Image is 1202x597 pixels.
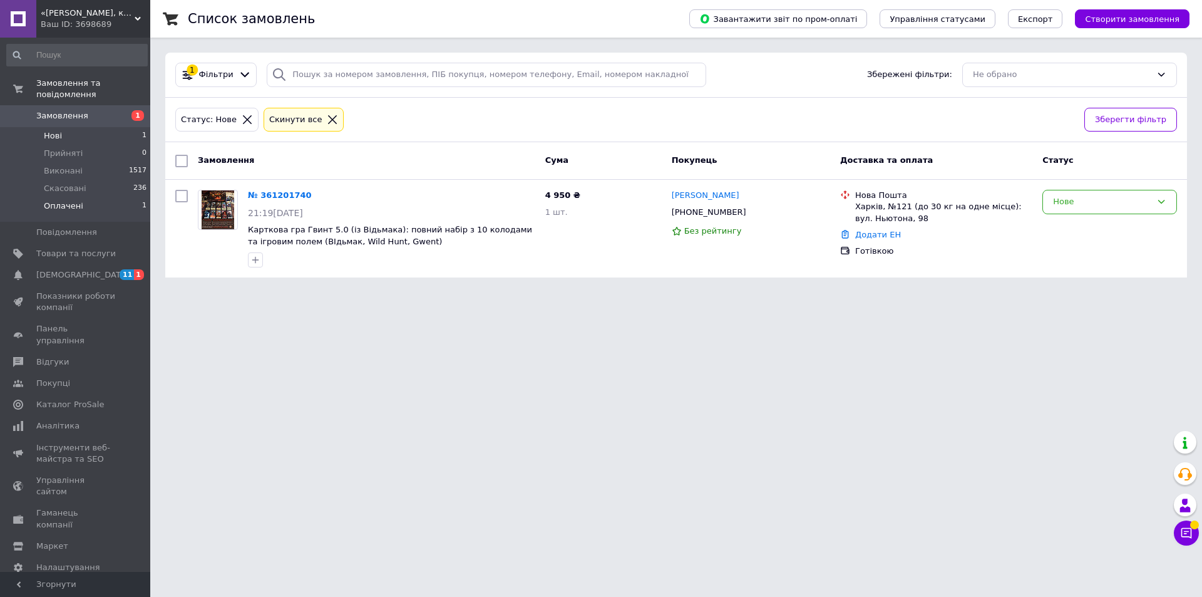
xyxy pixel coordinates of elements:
span: Замовлення [36,110,88,122]
span: Показники роботи компанії [36,291,116,313]
span: Доставка та оплата [840,155,933,165]
span: 1 [142,200,146,212]
div: Готівкою [855,246,1032,257]
span: 1 [142,130,146,142]
span: Фільтри [199,69,234,81]
span: Гаманець компанії [36,507,116,530]
span: Товари та послуги [36,248,116,259]
span: 236 [133,183,146,194]
span: Управління статусами [890,14,985,24]
span: Покупець [672,155,717,165]
span: Каталог ProSale [36,399,104,410]
span: Cума [545,155,568,165]
span: Збережені фільтри: [867,69,952,81]
button: Завантажити звіт по пром-оплаті [689,9,867,28]
span: Скасовані [44,183,86,194]
span: Виконані [44,165,83,177]
span: Прийняті [44,148,83,159]
span: Повідомлення [36,227,97,238]
span: [DEMOGRAPHIC_DATA] [36,269,129,281]
input: Пошук за номером замовлення, ПІБ покупця, номером телефону, Email, номером накладної [267,63,706,87]
a: [PERSON_NAME] [672,190,739,202]
div: [PHONE_NUMBER] [669,204,749,221]
a: Створити замовлення [1062,14,1189,23]
span: 0 [142,148,146,159]
span: 1 шт. [545,207,568,217]
span: Замовлення [198,155,254,165]
a: Додати ЕН [855,230,901,239]
a: № 361201740 [248,190,312,200]
span: Управління сайтом [36,475,116,497]
div: Не обрано [973,68,1151,81]
div: Нове [1053,195,1151,209]
h1: Список замовлень [188,11,315,26]
span: Нові [44,130,62,142]
div: Cкинути все [267,113,325,127]
button: Створити замовлення [1075,9,1189,28]
span: Без рейтингу [684,226,742,236]
span: Замовлення та повідомлення [36,78,150,100]
button: Чат з покупцем [1174,521,1199,546]
span: 11 [120,269,134,280]
span: Експорт [1018,14,1053,24]
span: Оплачені [44,200,83,212]
span: 1 [131,110,144,121]
span: Відгуки [36,356,69,368]
button: Експорт [1008,9,1063,28]
span: 21:19[DATE] [248,208,303,218]
span: Маркет [36,541,68,552]
span: Налаштування [36,562,100,573]
span: Зберегти фільтр [1095,113,1166,127]
span: Покупці [36,378,70,389]
a: Карткова гра Гвинт 5.0 (із Відьмака): повний набір з 10 колодами та ігровим полем (ВІдьмак, Wild ... [248,225,532,246]
div: 1 [187,65,198,76]
span: Інструменти веб-майстра та SEO [36,442,116,465]
span: 4 950 ₴ [545,190,580,200]
div: Нова Пошта [855,190,1032,201]
span: Аналітика [36,420,80,432]
span: Статус [1042,155,1074,165]
div: Статус: Нове [178,113,239,127]
button: Управління статусами [880,9,995,28]
span: 1 [134,269,144,280]
button: Зберегти фільтр [1084,108,1177,132]
span: Завантажити звіт по пром-оплаті [699,13,857,24]
div: Харків, №121 (до 30 кг на одне місце): вул. Ньютона, 98 [855,201,1032,224]
span: Створити замовлення [1085,14,1179,24]
div: Ваш ID: 3698689 [41,19,150,30]
input: Пошук [6,44,148,66]
span: Панель управління [36,323,116,346]
img: Фото товару [202,190,234,229]
span: «‎Карти, крони, два мечі" - майстерня настільних ігор [41,8,135,19]
span: 1517 [129,165,146,177]
a: Фото товару [198,190,238,230]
